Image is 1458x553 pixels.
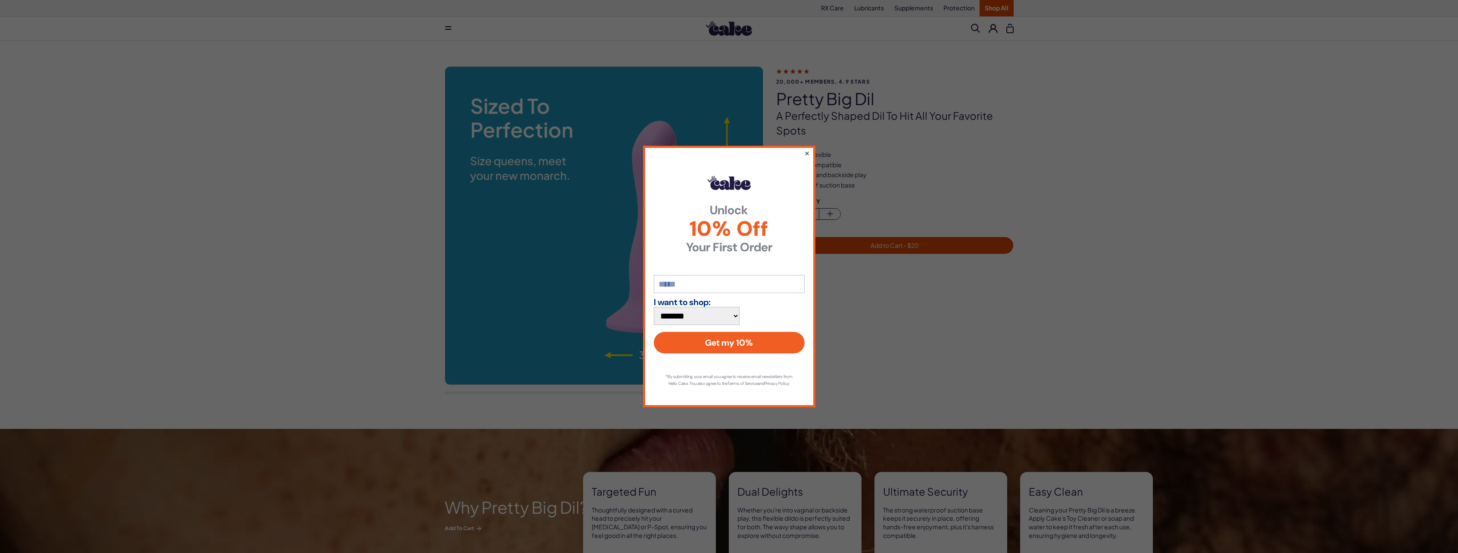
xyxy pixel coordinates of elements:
[654,332,805,353] button: Get my 10%
[662,373,796,387] p: *By submitting your email you agree to receive email newsletters from Hello Cake. You also agree ...
[727,381,758,386] a: Terms of Service
[654,241,805,253] strong: Your First Order
[765,381,789,386] a: Privacy Policy
[654,297,711,307] strong: I want to shop:
[654,204,805,216] strong: Unlock
[804,148,809,158] button: ×
[654,219,805,239] span: 10% Off
[708,176,751,190] img: Hello Cake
